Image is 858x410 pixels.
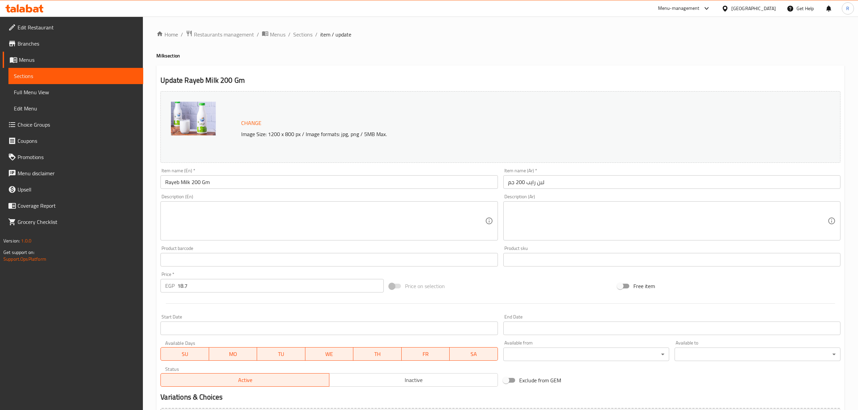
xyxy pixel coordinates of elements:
span: SU [163,349,206,359]
div: Menu-management [658,4,700,12]
a: Sections [8,68,143,84]
p: Image Size: 1200 x 800 px / Image formats: jpg, png / 5MB Max. [238,130,733,138]
button: SA [450,347,498,361]
span: Choice Groups [18,121,138,129]
span: 1.0.0 [21,236,31,245]
span: Upsell [18,185,138,194]
li: / [315,30,318,39]
span: Exclude from GEM [519,376,561,384]
span: Sections [14,72,138,80]
li: / [181,30,183,39]
span: Edit Restaurant [18,23,138,31]
span: Get support on: [3,248,34,257]
a: Grocery Checklist [3,214,143,230]
button: Inactive [329,373,498,387]
input: Please enter product sku [503,253,840,266]
span: Free item [633,282,655,290]
div: ​ [503,348,669,361]
span: MO [212,349,255,359]
span: Edit Menu [14,104,138,112]
div: ​ [675,348,840,361]
a: Home [156,30,178,39]
a: Coverage Report [3,198,143,214]
a: Menus [3,52,143,68]
a: Coupons [3,133,143,149]
button: MO [209,347,257,361]
span: TU [260,349,303,359]
button: Change [238,116,264,130]
span: Grocery Checklist [18,218,138,226]
a: Choice Groups [3,117,143,133]
span: Full Menu View [14,88,138,96]
span: Promotions [18,153,138,161]
h2: Variations & Choices [160,392,840,402]
p: EGP [165,282,175,290]
button: FR [402,347,450,361]
span: Menus [19,56,138,64]
a: Menu disclaimer [3,165,143,181]
span: TH [356,349,399,359]
a: Promotions [3,149,143,165]
a: Menus [262,30,285,39]
input: Please enter product barcode [160,253,498,266]
h2: Update Rayeb Milk 200 Gm [160,75,840,85]
span: Version: [3,236,20,245]
div: [GEOGRAPHIC_DATA] [731,5,776,12]
a: Branches [3,35,143,52]
span: Coupons [18,137,138,145]
span: Inactive [332,375,495,385]
button: TU [257,347,305,361]
input: Please enter price [177,279,383,292]
a: Sections [293,30,312,39]
button: SU [160,347,209,361]
a: Edit Restaurant [3,19,143,35]
a: Support.OpsPlatform [3,255,46,263]
input: Enter name En [160,175,498,189]
img: mmw_638587557719134180 [171,102,216,135]
li: / [257,30,259,39]
span: SA [452,349,495,359]
span: R [846,5,849,12]
span: Menus [270,30,285,39]
span: FR [404,349,447,359]
button: WE [305,347,354,361]
span: item / update [320,30,351,39]
input: Enter name Ar [503,175,840,189]
a: Upsell [3,181,143,198]
span: Coverage Report [18,202,138,210]
li: / [288,30,291,39]
span: Branches [18,40,138,48]
a: Restaurants management [186,30,254,39]
span: Restaurants management [194,30,254,39]
span: Active [163,375,327,385]
button: Active [160,373,329,387]
span: Change [241,118,261,128]
a: Edit Menu [8,100,143,117]
button: TH [353,347,402,361]
span: WE [308,349,351,359]
h4: Milk section [156,52,844,59]
span: Menu disclaimer [18,169,138,177]
nav: breadcrumb [156,30,844,39]
span: Price on selection [405,282,445,290]
a: Full Menu View [8,84,143,100]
